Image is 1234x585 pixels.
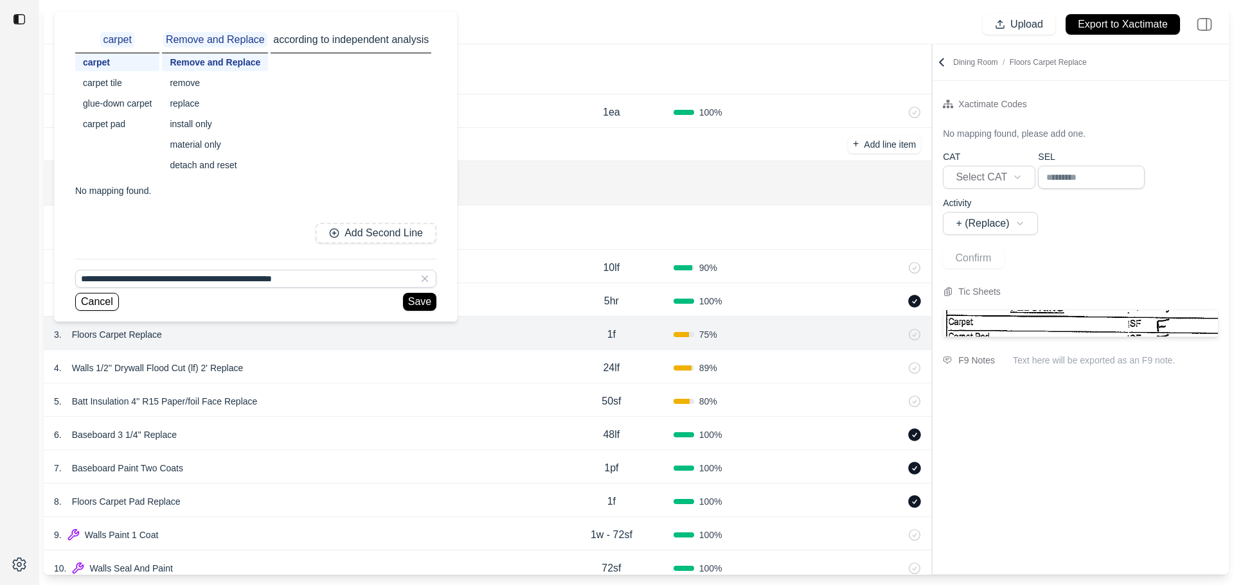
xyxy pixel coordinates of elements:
p: Floors Carpet Replace [67,326,167,344]
button: Add Second Line [316,223,436,243]
p: + [853,137,859,152]
p: 24lf [603,360,620,376]
span: 100 % [699,528,722,541]
p: No mapping found, please add one. [943,127,1086,140]
p: 1pf [604,460,618,476]
div: Tic Sheets [958,284,1001,299]
div: glue-down carpet [75,94,159,112]
span: Floors Carpet Replace [1010,58,1087,67]
button: Export to Xactimate [1066,14,1180,35]
p: 10 . [54,562,66,575]
p: 48lf [603,427,620,442]
span: 100 % [699,462,722,475]
span: 80 % [699,395,717,408]
p: Text here will be exported as an F9 note. [1013,354,1219,367]
p: 10lf [603,260,620,275]
div: Remove and Replace [162,53,268,71]
span: 100 % [699,428,722,441]
p: Baseboard Paint Two Coats [67,459,188,477]
p: 7 . [54,462,62,475]
p: 72sf [602,561,621,576]
p: 8 . [54,495,62,508]
p: Walls Seal And Paint [84,559,177,577]
button: Save [403,293,436,311]
p: Dining Room [953,57,1086,67]
div: install only [162,115,268,133]
p: Add Second Line [344,226,423,241]
p: Baseboard 3 1/4'' Replace [67,426,182,444]
div: carpet tile [75,74,159,92]
span: 100 % [699,295,722,308]
p: Upload [1010,17,1043,32]
div: carpet pad [75,115,159,133]
img: Cropped Image [943,310,1218,336]
div: detach and reset [162,156,268,174]
span: 89 % [699,362,717,374]
p: 1ea [603,105,620,120]
img: comment [943,356,952,364]
p: Batt Insulation 4'' R15 Paper/foil Face Replace [67,392,263,410]
p: 5hr [604,293,619,309]
p: 3 . [54,328,62,341]
span: 100 % [699,106,722,119]
span: 100 % [699,495,722,508]
p: Add line item [864,138,916,151]
p: CAT [943,150,1035,163]
p: 9 . [54,528,62,541]
div: material only [162,135,268,153]
div: remove [162,74,268,92]
div: F9 Notes [958,353,995,368]
button: Cancel [75,293,119,311]
p: 50sf [602,394,621,409]
p: Walls 1/2'' Drywall Flood Cut (lf) 2' Replace [67,359,249,377]
button: +Add line item [848,135,921,153]
p: SEL [1038,150,1145,163]
div: Xactimate Codes [958,96,1027,112]
p: 1w - 72sf [591,527,632,543]
p: 4 . [54,362,62,374]
span: 75 % [699,328,717,341]
p: 5 . [54,395,62,408]
img: toggle sidebar [13,13,26,26]
p: No mapping found. [75,184,151,197]
p: 1f [607,327,616,342]
p: according to independent analysis [271,32,431,48]
p: Remove and Replace [163,32,267,48]
span: 100 % [699,562,722,575]
div: carpet [75,53,159,71]
img: right-panel.svg [1190,10,1219,39]
p: Activity [943,196,1038,209]
p: Walls Paint 1 Coat [80,526,164,544]
button: Upload [983,14,1055,35]
p: 6 . [54,428,62,441]
p: Export to Xactimate [1078,17,1168,32]
span: / [998,58,1010,67]
p: Floors Carpet Pad Replace [67,493,186,511]
div: replace [162,94,268,112]
span: 90 % [699,261,717,274]
p: 1f [607,494,616,509]
p: carpet [100,32,134,48]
